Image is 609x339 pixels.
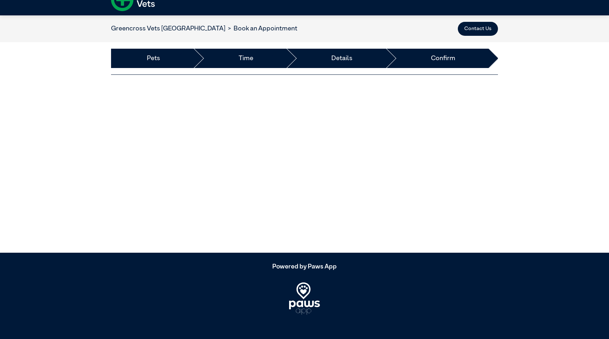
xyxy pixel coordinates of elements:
a: Time [239,54,253,63]
a: Pets [147,54,160,63]
li: Book an Appointment [225,24,297,34]
a: Greencross Vets [GEOGRAPHIC_DATA] [111,25,225,32]
nav: breadcrumb [111,24,297,34]
button: Contact Us [458,22,498,36]
a: Confirm [431,54,455,63]
h5: Powered by Paws App [111,263,498,271]
img: PawsApp [289,282,320,315]
a: Details [331,54,353,63]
